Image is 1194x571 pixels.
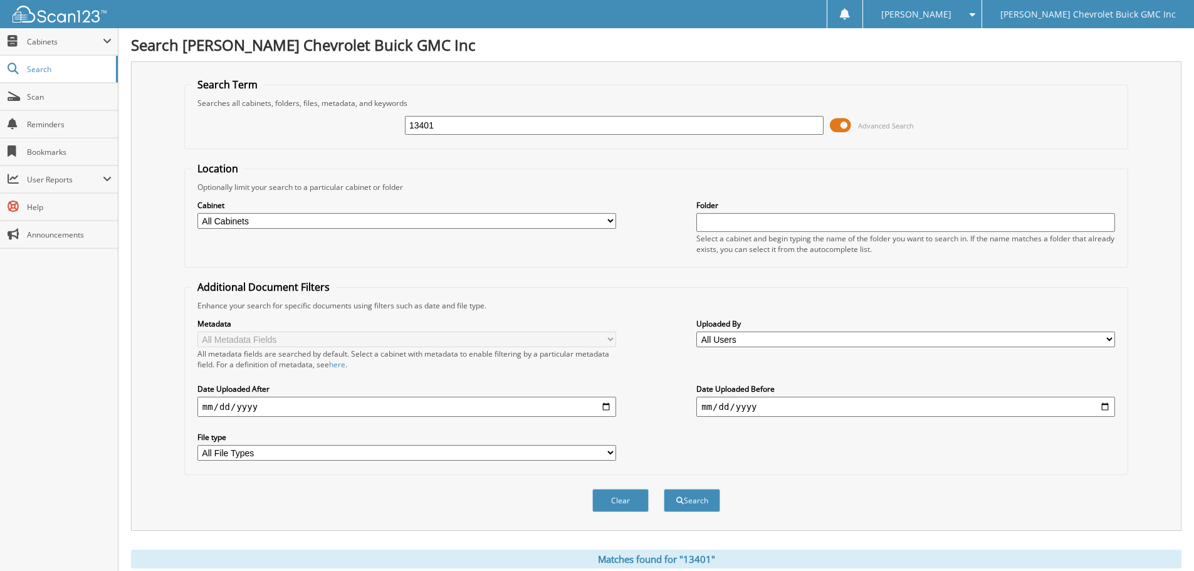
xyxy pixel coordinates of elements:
[27,119,112,130] span: Reminders
[13,6,107,23] img: scan123-logo-white.svg
[191,300,1121,311] div: Enhance your search for specific documents using filters such as date and file type.
[881,11,951,18] span: [PERSON_NAME]
[696,397,1115,417] input: end
[197,432,616,443] label: File type
[27,202,112,212] span: Help
[664,489,720,512] button: Search
[191,98,1121,108] div: Searches all cabinets, folders, files, metadata, and keywords
[197,384,616,394] label: Date Uploaded After
[27,147,112,157] span: Bookmarks
[191,78,264,92] legend: Search Term
[131,34,1181,55] h1: Search [PERSON_NAME] Chevrolet Buick GMC Inc
[696,384,1115,394] label: Date Uploaded Before
[27,64,110,75] span: Search
[329,359,345,370] a: here
[191,162,244,175] legend: Location
[696,233,1115,254] div: Select a cabinet and begin typing the name of the folder you want to search in. If the name match...
[27,92,112,102] span: Scan
[592,489,649,512] button: Clear
[191,182,1121,192] div: Optionally limit your search to a particular cabinet or folder
[131,550,1181,568] div: Matches found for "13401"
[1000,11,1176,18] span: [PERSON_NAME] Chevrolet Buick GMC Inc
[27,174,103,185] span: User Reports
[191,280,336,294] legend: Additional Document Filters
[858,121,914,130] span: Advanced Search
[27,36,103,47] span: Cabinets
[197,348,616,370] div: All metadata fields are searched by default. Select a cabinet with metadata to enable filtering b...
[696,318,1115,329] label: Uploaded By
[696,200,1115,211] label: Folder
[197,397,616,417] input: start
[197,318,616,329] label: Metadata
[27,229,112,240] span: Announcements
[197,200,616,211] label: Cabinet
